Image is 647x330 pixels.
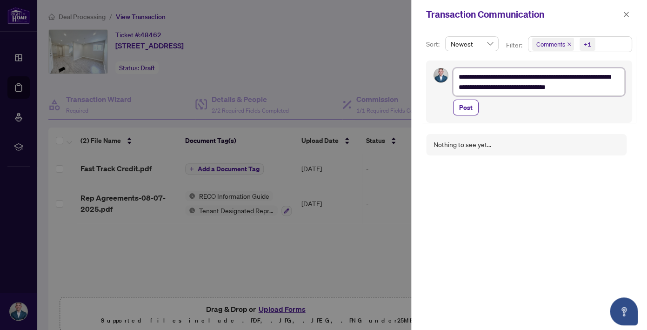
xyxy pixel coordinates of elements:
img: Profile Icon [434,68,448,82]
span: Comments [536,40,565,49]
p: Filter: [506,40,524,50]
p: Sort: [426,39,441,49]
div: Nothing to see yet... [434,140,491,150]
span: Post [459,100,473,115]
button: Open asap [610,297,638,325]
span: close [623,11,629,18]
div: +1 [584,40,591,49]
button: Post [453,100,479,115]
div: Transaction Communication [426,7,620,21]
span: close [567,42,572,47]
span: Comments [532,38,574,51]
span: Newest [451,37,493,51]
